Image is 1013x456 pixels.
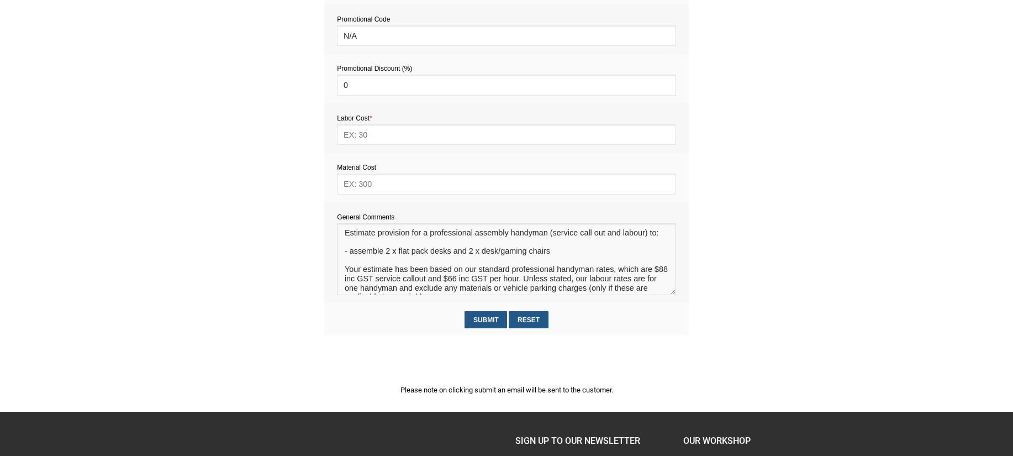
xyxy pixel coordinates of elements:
[337,164,376,171] span: Material Cost
[324,384,689,396] p: Please note on clicking submit an email will be sent to the customer.
[337,114,372,122] span: Labor Cost
[515,434,666,448] h4: SIGN UP TO OUR NEWSLETTER
[465,311,507,328] input: Submit
[337,124,676,145] input: EX: 30
[337,213,394,221] span: General Comments
[337,174,676,194] input: EX: 300
[337,15,390,23] span: Promotional Code
[337,65,412,72] span: Promotional Discount (%)
[509,311,548,328] input: Reset
[683,434,833,448] h4: Our Workshop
